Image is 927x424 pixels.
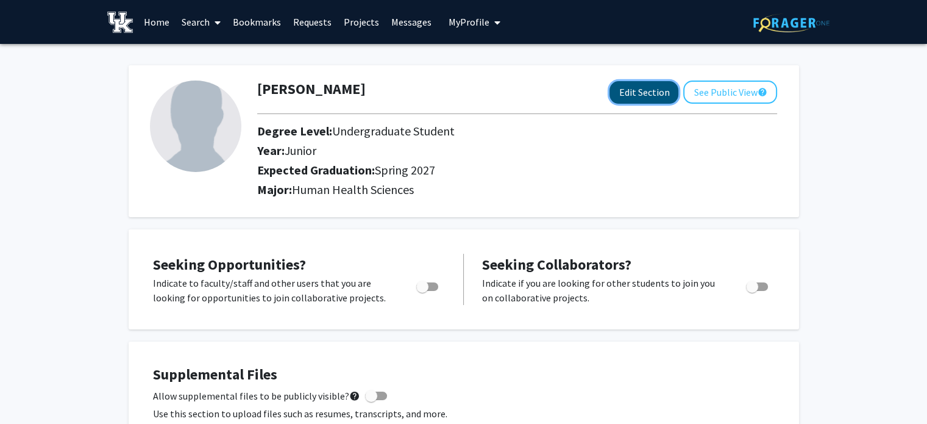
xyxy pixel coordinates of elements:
span: Allow supplemental files to be publicly visible? [153,389,360,403]
span: Human Health Sciences [292,182,414,197]
a: Bookmarks [227,1,287,43]
iframe: Chat [9,369,52,415]
h2: Degree Level: [257,124,728,138]
img: University of Kentucky Logo [107,12,133,33]
h2: Expected Graduation: [257,163,728,178]
button: See Public View [683,81,777,104]
h2: Major: [257,182,777,197]
a: Messages [385,1,438,43]
img: Profile Picture [150,81,241,172]
h2: Year: [257,143,728,158]
a: Requests [287,1,338,43]
p: Indicate if you are looking for other students to join you on collaborative projects. [482,276,723,305]
mat-icon: help [757,85,767,99]
div: Toggle [411,276,445,294]
span: Seeking Opportunities? [153,255,306,274]
span: Junior [285,143,316,158]
p: Use this section to upload files such as resumes, transcripts, and more. [153,406,775,421]
div: Toggle [741,276,775,294]
mat-icon: help [349,389,360,403]
span: Spring 2027 [375,162,435,178]
h1: [PERSON_NAME] [257,81,366,98]
span: Seeking Collaborators? [482,255,631,274]
p: Indicate to faculty/staff and other users that you are looking for opportunities to join collabor... [153,276,393,305]
a: Projects [338,1,385,43]
img: ForagerOne Logo [753,13,829,32]
span: My Profile [449,16,489,28]
h4: Supplemental Files [153,366,775,384]
button: Edit Section [609,81,678,104]
a: Search [176,1,227,43]
span: Undergraduate Student [332,123,455,138]
a: Home [138,1,176,43]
